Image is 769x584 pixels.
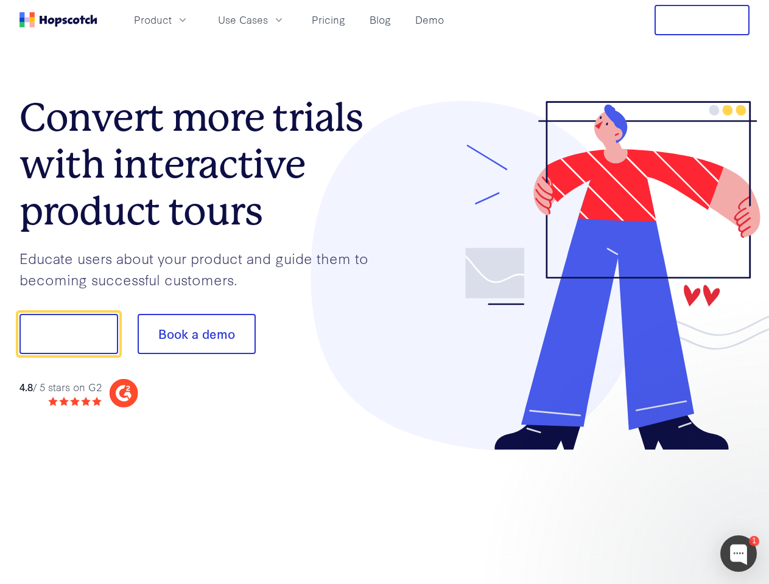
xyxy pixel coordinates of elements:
button: Free Trial [655,5,750,35]
button: Use Cases [211,10,292,30]
div: / 5 stars on G2 [19,380,102,395]
button: Book a demo [138,314,256,354]
a: Blog [365,10,396,30]
p: Educate users about your product and guide them to becoming successful customers. [19,248,385,290]
strong: 4.8 [19,380,33,394]
a: Demo [410,10,449,30]
span: Product [134,12,172,27]
h1: Convert more trials with interactive product tours [19,94,385,234]
span: Use Cases [218,12,268,27]
button: Show me! [19,314,118,354]
div: 1 [749,536,759,546]
button: Product [127,10,196,30]
a: Home [19,12,97,27]
a: Pricing [307,10,350,30]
